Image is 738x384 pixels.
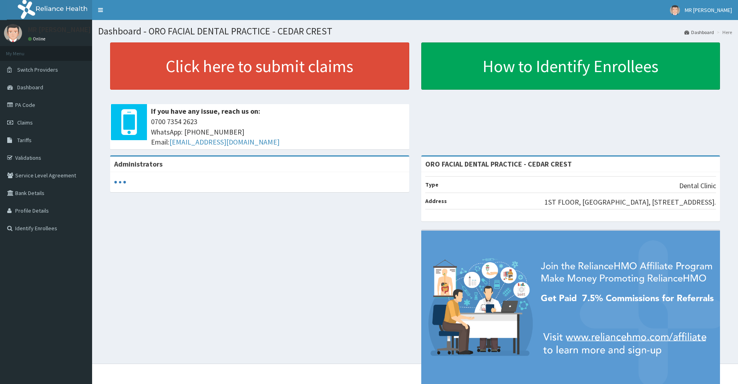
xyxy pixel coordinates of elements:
[715,29,732,36] li: Here
[114,176,126,188] svg: audio-loading
[151,107,260,116] b: If you have any issue, reach us on:
[17,84,43,91] span: Dashboard
[425,159,572,169] strong: ORO FACIAL DENTAL PRACTICE - CEDAR CREST
[545,197,716,207] p: 1ST FLOOR, [GEOGRAPHIC_DATA], [STREET_ADDRESS].
[98,26,732,36] h1: Dashboard - ORO FACIAL DENTAL PRACTICE - CEDAR CREST
[151,117,405,147] span: 0700 7354 2623 WhatsApp: [PHONE_NUMBER] Email:
[670,5,680,15] img: User Image
[679,181,716,191] p: Dental Clinic
[17,119,33,126] span: Claims
[110,42,409,90] a: Click here to submit claims
[425,181,438,188] b: Type
[425,197,447,205] b: Address
[4,24,22,42] img: User Image
[28,36,47,42] a: Online
[28,26,91,33] p: MR [PERSON_NAME]
[169,137,280,147] a: [EMAIL_ADDRESS][DOMAIN_NAME]
[17,137,32,144] span: Tariffs
[684,29,714,36] a: Dashboard
[114,159,163,169] b: Administrators
[685,6,732,14] span: MR [PERSON_NAME]
[17,66,58,73] span: Switch Providers
[421,42,720,90] a: How to Identify Enrollees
